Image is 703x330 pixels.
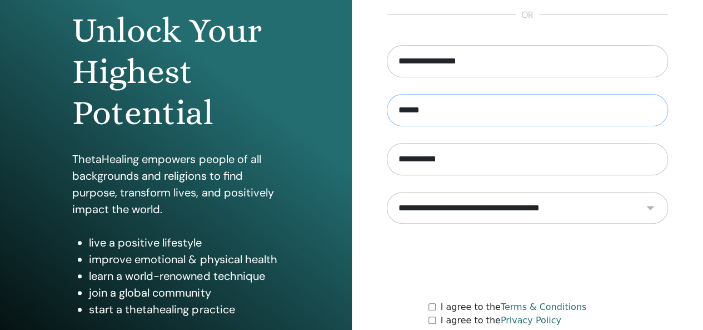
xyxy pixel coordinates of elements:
li: improve emotional & physical health [89,251,279,268]
label: I agree to the [440,301,586,314]
li: live a positive lifestyle [89,234,279,251]
p: ThetaHealing empowers people of all backgrounds and religions to find purpose, transform lives, a... [72,151,279,218]
a: Terms & Conditions [501,302,586,312]
label: I agree to the [440,314,561,327]
span: or [516,8,539,22]
li: learn a world-renowned technique [89,268,279,284]
a: Privacy Policy [501,315,561,326]
li: start a thetahealing practice [89,301,279,318]
li: join a global community [89,284,279,301]
h1: Unlock Your Highest Potential [72,10,279,134]
iframe: reCAPTCHA [443,240,612,284]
